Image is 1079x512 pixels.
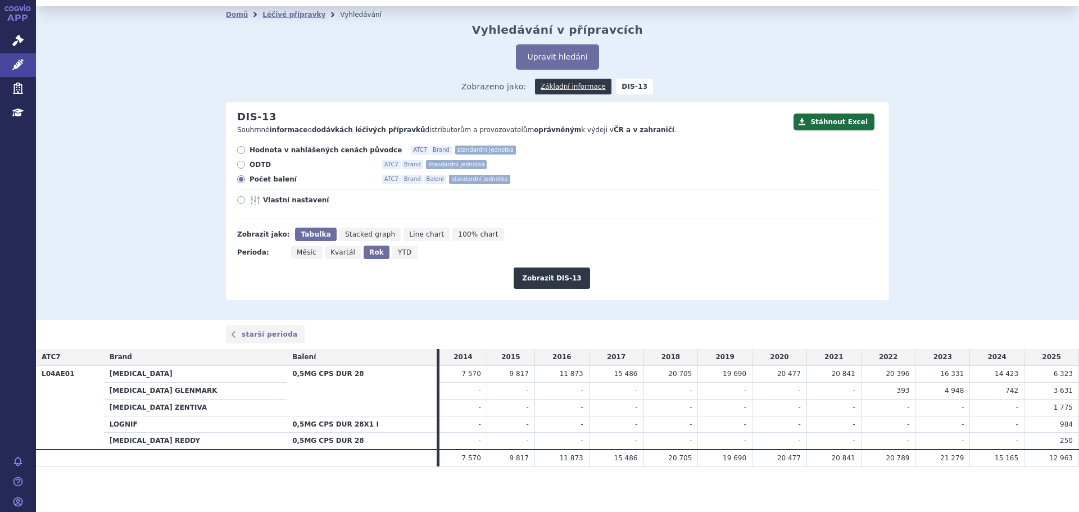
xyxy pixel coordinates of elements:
[970,349,1024,365] td: 2024
[581,404,583,411] span: -
[1060,437,1073,445] span: 250
[382,160,401,169] span: ATC7
[534,126,581,134] strong: oprávněným
[614,370,638,378] span: 15 486
[514,268,590,289] button: Zobrazit DIS-13
[1005,387,1018,395] span: 742
[226,11,248,19] a: Domů
[237,125,788,135] p: Souhrnné o distributorům a provozovatelům k výdeji v .
[439,349,487,365] td: 2014
[527,387,529,395] span: -
[581,387,583,395] span: -
[287,433,437,450] th: 0,5MG CPS DUR 28
[250,146,402,155] span: Hodnota v nahlášených cenách původce
[907,404,909,411] span: -
[668,370,692,378] span: 20 705
[479,437,481,445] span: -
[614,126,674,134] strong: ČR a v zahraničí
[799,420,801,428] span: -
[723,370,746,378] span: 19 690
[995,370,1018,378] span: 14 423
[369,248,384,256] span: Rok
[104,399,287,416] th: [MEDICAL_DATA] ZENTIVA
[104,416,287,433] th: LOGNIF
[853,387,855,395] span: -
[402,175,423,184] span: Brand
[832,370,855,378] span: 20 841
[690,404,692,411] span: -
[527,437,529,445] span: -
[853,420,855,428] span: -
[479,404,481,411] span: -
[886,454,909,462] span: 20 789
[262,11,325,19] a: Léčivé přípravky
[226,325,305,343] a: starší perioda
[1054,404,1073,411] span: 1 775
[690,420,692,428] span: -
[104,382,287,399] th: [MEDICAL_DATA] GLENMARK
[1024,349,1079,365] td: 2025
[1016,437,1018,445] span: -
[581,437,583,445] span: -
[250,175,373,184] span: Počet balení
[907,420,909,428] span: -
[995,454,1018,462] span: 15 165
[853,437,855,445] span: -
[744,404,746,411] span: -
[287,416,437,433] th: 0,5MG CPS DUR 28X1 I
[430,146,452,155] span: Brand
[292,353,316,361] span: Balení
[312,126,425,134] strong: dodávkách léčivých přípravků
[643,349,698,365] td: 2018
[510,370,529,378] span: 9 817
[744,437,746,445] span: -
[527,420,529,428] span: -
[907,437,909,445] span: -
[915,349,970,365] td: 2023
[1060,420,1073,428] span: 984
[940,370,964,378] span: 16 331
[345,230,395,238] span: Stacked graph
[806,349,861,365] td: 2021
[744,387,746,395] span: -
[472,23,643,37] h2: Vyhledávání v přípravcích
[794,114,874,130] button: Stáhnout Excel
[263,196,387,205] span: Vlastní nastavení
[455,146,516,155] span: standardní jednotka
[479,387,481,395] span: -
[1049,454,1073,462] span: 12 963
[832,454,855,462] span: 20 841
[510,454,529,462] span: 9 817
[1054,370,1073,378] span: 6 323
[698,349,752,365] td: 2019
[799,387,801,395] span: -
[104,366,287,383] th: [MEDICAL_DATA]
[668,454,692,462] span: 20 705
[110,353,132,361] span: Brand
[411,146,429,155] span: ATC7
[237,228,289,241] div: Zobrazit jako:
[398,248,412,256] span: YTD
[635,420,637,428] span: -
[799,437,801,445] span: -
[461,370,480,378] span: 7 570
[527,404,529,411] span: -
[589,349,643,365] td: 2017
[897,387,910,395] span: 393
[330,248,355,256] span: Kvartál
[340,6,396,23] li: Vyhledávání
[962,437,964,445] span: -
[1016,420,1018,428] span: -
[104,433,287,450] th: [MEDICAL_DATA] REDDY
[287,366,437,416] th: 0,5MG CPS DUR 28
[886,370,909,378] span: 20 396
[962,420,964,428] span: -
[534,349,589,365] td: 2016
[799,404,801,411] span: -
[1054,387,1073,395] span: 3 631
[402,160,423,169] span: Brand
[962,404,964,411] span: -
[777,454,801,462] span: 20 477
[853,404,855,411] span: -
[861,349,915,365] td: 2022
